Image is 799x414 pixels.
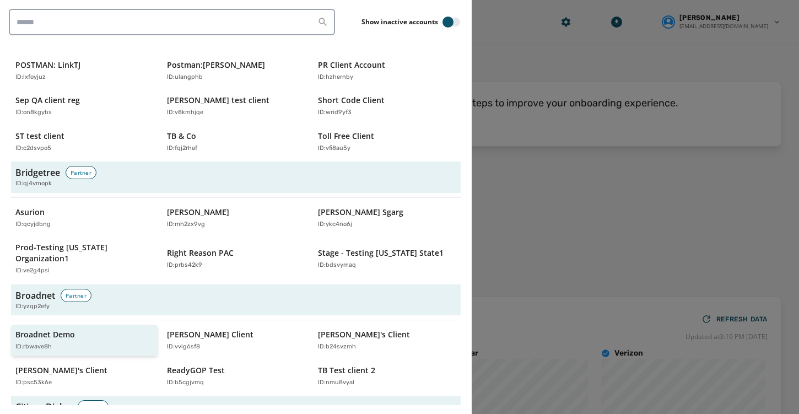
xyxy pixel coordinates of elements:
[314,55,461,87] button: PR Client AccountID:hzhernby
[318,248,444,259] p: Stage - Testing [US_STATE] State1
[163,90,310,122] button: [PERSON_NAME] test clientID:v8kmhjqe
[11,325,158,356] button: Broadnet DemoID:rbwave8h
[318,95,385,106] p: Short Code Client
[15,73,46,82] p: ID: lxfoyjuz
[314,126,461,158] button: Toll Free ClientID:vfi8au5y
[318,220,352,229] p: ID: ykc4no6j
[15,289,55,302] h3: Broadnet
[167,365,225,376] p: ReadyGOP Test
[11,361,158,392] button: [PERSON_NAME]'s ClientID:psc53k6e
[11,162,461,193] button: BridgetreePartnerID:qj4vmopk
[167,144,197,153] p: ID: fqj2rhaf
[11,55,158,87] button: POSTMAN: LinkTJID:lxfoyjuz
[15,95,80,106] p: Sep QA client reg
[318,108,352,117] p: ID: wrid9yf3
[167,378,204,388] p: ID: b5cgjvmq
[15,108,52,117] p: ID: on8kgybs
[167,73,203,82] p: ID: ulangphb
[66,166,96,179] div: Partner
[318,329,410,340] p: [PERSON_NAME]'s Client
[318,144,350,153] p: ID: vfi8au5y
[318,60,385,71] p: PR Client Account
[15,144,51,153] p: ID: c2dsvpo5
[318,365,375,376] p: TB Test client 2
[11,238,158,280] button: Prod-Testing [US_STATE] Organization1ID:ve2g4psi
[15,220,51,229] p: ID: qcyjdbng
[167,220,205,229] p: ID: mh2zx9vg
[15,60,80,71] p: POSTMAN: LinkTJ
[167,329,253,340] p: [PERSON_NAME] Client
[15,365,107,376] p: [PERSON_NAME]'s Client
[15,266,50,276] p: ID: ve2g4psi
[314,361,461,392] button: TB Test client 2ID:nmu8vyal
[318,261,356,270] p: ID: bdsvymaq
[163,202,310,234] button: [PERSON_NAME]ID:mh2zx9vg
[167,342,200,352] p: ID: vvig6sf8
[11,202,158,234] button: AsurionID:qcyjdbng
[314,202,461,234] button: [PERSON_NAME] SgargID:ykc4no6j
[163,238,310,280] button: Right Reason PACID:prbs42k9
[361,18,438,26] label: Show inactive accounts
[15,131,64,142] p: ST test client
[167,261,202,270] p: ID: prbs42k9
[15,179,52,189] span: ID: qj4vmopk
[11,90,158,122] button: Sep QA client regID:on8kgybs
[314,238,461,280] button: Stage - Testing [US_STATE] State1ID:bdsvymaq
[314,90,461,122] button: Short Code ClientID:wrid9yf3
[15,329,75,340] p: Broadnet Demo
[15,342,52,352] p: ID: rbwave8h
[15,378,52,388] p: ID: psc53k6e
[318,342,356,352] p: ID: b24svzmh
[15,166,60,179] h3: Bridgetree
[167,131,196,142] p: TB & Co
[318,73,353,82] p: ID: hzhernby
[15,242,143,264] p: Prod-Testing [US_STATE] Organization1
[167,60,265,71] p: Postman:[PERSON_NAME]
[11,126,158,158] button: ST test clientID:c2dsvpo5
[15,400,72,413] h3: Citizen Dialog
[15,207,45,218] p: Asurion
[78,400,109,413] div: Partner
[163,361,310,392] button: ReadyGOP TestID:b5cgjvmq
[163,55,310,87] button: Postman:[PERSON_NAME]ID:ulangphb
[167,207,229,218] p: [PERSON_NAME]
[167,108,203,117] p: ID: v8kmhjqe
[318,131,374,142] p: Toll Free Client
[318,207,403,218] p: [PERSON_NAME] Sgarg
[318,378,354,388] p: ID: nmu8vyal
[61,289,91,302] div: Partner
[167,248,234,259] p: Right Reason PAC
[15,302,50,311] span: ID: yzqp2efy
[167,95,269,106] p: [PERSON_NAME] test client
[314,325,461,356] button: [PERSON_NAME]'s ClientID:b24svzmh
[11,284,461,316] button: BroadnetPartnerID:yzqp2efy
[163,325,310,356] button: [PERSON_NAME] ClientID:vvig6sf8
[163,126,310,158] button: TB & CoID:fqj2rhaf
